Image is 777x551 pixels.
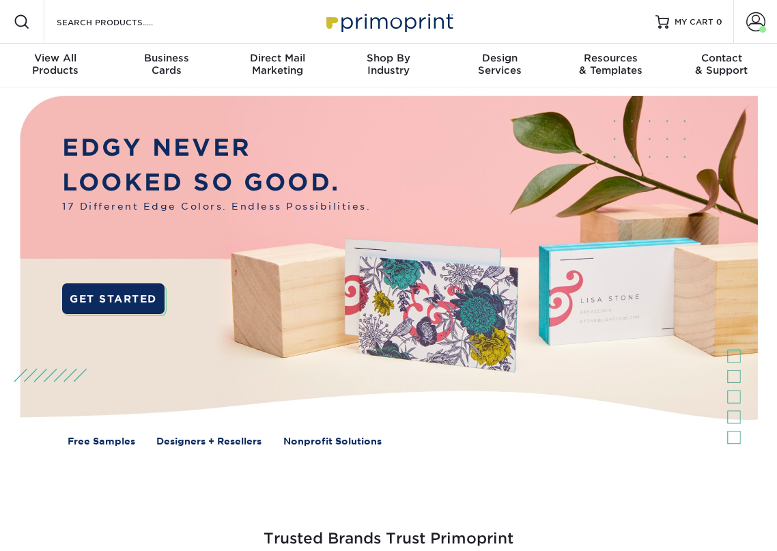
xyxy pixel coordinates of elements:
div: & Templates [555,52,666,76]
a: GET STARTED [62,283,165,314]
span: Resources [555,52,666,64]
div: & Support [666,52,777,76]
a: Contact& Support [666,44,777,87]
div: Industry [333,52,444,76]
div: Marketing [222,52,333,76]
div: Services [444,52,555,76]
a: Free Samples [68,434,135,448]
p: LOOKED SO GOOD. [62,165,371,199]
span: 0 [716,17,722,27]
input: SEARCH PRODUCTS..... [55,14,188,30]
img: Primoprint [320,7,457,36]
a: Nonprofit Solutions [283,434,382,448]
span: Business [111,52,223,64]
a: Designers + Resellers [156,434,262,448]
span: MY CART [675,16,714,28]
a: BusinessCards [111,44,223,87]
a: Shop ByIndustry [333,44,444,87]
span: Direct Mail [222,52,333,64]
a: DesignServices [444,44,555,87]
div: Cards [111,52,223,76]
span: Contact [666,52,777,64]
a: Direct MailMarketing [222,44,333,87]
span: Design [444,52,555,64]
span: Shop By [333,52,444,64]
a: Resources& Templates [555,44,666,87]
span: 17 Different Edge Colors. Endless Possibilities. [62,199,371,213]
p: EDGY NEVER [62,130,371,165]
